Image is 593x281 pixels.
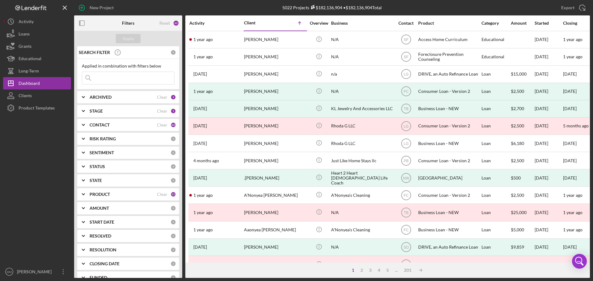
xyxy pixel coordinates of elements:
button: Dashboard [3,77,71,89]
div: 5 [383,268,392,273]
div: Dashboard [19,77,40,91]
div: Access Home Curriculum [418,31,480,48]
div: $182,136,904 [309,5,342,10]
button: New Project [74,2,120,14]
div: [PERSON_NAME] [244,31,306,48]
div: [DATE] [563,176,577,180]
div: DRIVE, an Auto Refinance Loan [418,66,480,82]
text: FC [404,228,409,232]
div: N/A [331,31,393,48]
div: .[PERSON_NAME] [244,170,306,186]
b: FUNDED [90,275,107,280]
time: 2022-07-25 20:08 [193,176,207,180]
a: Long-Term [3,65,71,77]
button: Educational [3,52,71,65]
div: 5 [170,108,176,114]
div: Educational [19,52,41,66]
div: [DATE] [535,256,562,273]
b: STATUS [90,164,105,169]
div: Business Loan - NEW [418,222,480,238]
div: [DATE] [535,152,562,169]
div: N/A [331,204,393,221]
time: 2024-06-12 16:36 [193,54,213,59]
div: Activity [19,15,34,29]
time: [DATE] [563,158,577,163]
time: [DATE] [563,141,577,146]
div: 0 [170,233,176,239]
div: 0 [170,50,176,55]
b: START DATE [90,220,114,225]
time: 2024-01-12 23:07 [193,72,207,76]
div: [DATE] [535,118,562,134]
time: 2024-02-27 13:56 [193,106,207,111]
a: Activity [3,15,71,28]
text: LG [403,141,408,146]
div: [PERSON_NAME] [15,266,56,279]
div: 0 [170,275,176,280]
time: 2025-02-18 20:21 [193,123,207,128]
div: Client [244,20,275,25]
b: PRODUCT [90,192,110,197]
div: Amount [511,21,534,26]
div: [DATE] [535,239,562,255]
div: Loan [482,101,510,117]
div: 0 [170,261,176,267]
div: 63 [173,20,179,26]
button: Apply [116,34,141,43]
div: Clear [157,95,167,100]
b: ARCHIVED [90,95,111,100]
b: RESOLVED [90,233,111,238]
a: Grants [3,40,71,52]
div: Heart 2 Heart [DEMOGRAPHIC_DATA] Life Coach [331,170,393,186]
div: ... [392,268,401,273]
text: SO [403,245,409,250]
time: 2025-05-16 17:44 [193,158,219,163]
span: $2,500 [511,158,524,163]
div: KL Jewelry And Accessories LLC [331,101,393,117]
div: Reset [159,21,170,26]
div: Loan [482,170,510,186]
div: Loan [482,204,510,221]
time: 2024-05-14 22:32 [193,37,213,42]
div: [DATE] [563,106,577,111]
div: Loan [482,83,510,100]
a: Clients [3,89,71,102]
div: $2,500 [511,83,534,100]
div: 3 [366,268,375,273]
div: 2 [357,268,366,273]
div: Overview [307,21,330,26]
div: Grants [19,40,32,54]
time: 1 year ago [563,227,582,232]
span: $15,000 [511,71,527,76]
div: [DATE] [563,245,577,250]
div: Loan [482,152,510,169]
div: 0 [170,247,176,253]
time: 2025-08-13 21:25 [193,262,216,267]
div: $2,500 [511,118,534,134]
div: [GEOGRAPHIC_DATA] [418,170,480,186]
div: [DATE] [535,101,562,117]
div: [DATE] [535,187,562,203]
time: 1 year ago [563,54,582,59]
div: Export [561,2,574,14]
div: Just Like Home Stays llc [331,152,393,169]
div: [PERSON_NAME] [244,256,306,273]
time: [DATE] [563,71,577,76]
div: Consumer Loan - Version 2 [418,83,480,100]
button: Export [555,2,590,14]
text: SF [404,55,408,59]
div: [PERSON_NAME] [244,152,306,169]
div: [DATE] [535,204,562,221]
div: Business [331,21,393,26]
div: $2,700 [511,101,534,117]
a: Product Templates [3,102,71,114]
div: Clients [19,89,32,103]
div: Consumer Loan - Version 2 [418,187,480,203]
div: N/A [331,49,393,65]
text: FC [404,89,409,94]
div: Product Templates [19,102,55,116]
div: A’Nonyea’s Cleaning [331,222,393,238]
div: 5022 Projects • $182,136,904 Total [282,5,382,10]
